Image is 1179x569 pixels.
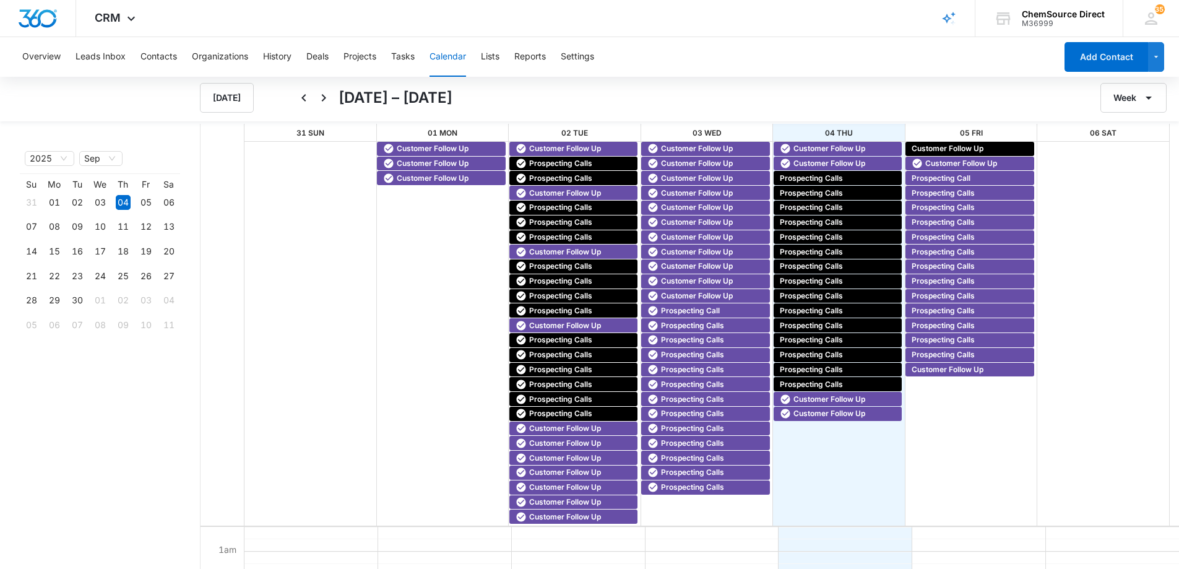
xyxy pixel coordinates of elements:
[529,143,601,154] span: Customer Follow Up
[162,318,176,332] div: 11
[529,379,592,390] span: Prospecting Calls
[512,467,634,478] div: Customer Follow Up
[909,158,1030,169] div: Customer Follow Up
[777,276,899,287] div: Prospecting Calls
[529,173,592,184] span: Prospecting Calls
[512,364,634,375] div: Prospecting Calls
[70,195,85,210] div: 02
[116,219,131,234] div: 11
[24,318,39,332] div: 05
[47,219,62,234] div: 08
[66,289,89,313] td: 2025-09-30
[780,290,843,302] span: Prospecting Calls
[157,264,180,289] td: 2025-09-27
[20,313,43,337] td: 2025-10-05
[644,261,766,272] div: Customer Follow Up
[66,313,89,337] td: 2025-10-07
[780,232,843,243] span: Prospecting Calls
[912,232,975,243] span: Prospecting Calls
[661,394,724,405] span: Prospecting Calls
[661,438,724,449] span: Prospecting Calls
[116,318,131,332] div: 09
[909,173,1030,184] div: Prospecting Call
[529,482,601,493] span: Customer Follow Up
[512,188,634,199] div: Customer Follow Up
[111,313,134,337] td: 2025-10-09
[529,158,592,169] span: Prospecting Calls
[912,276,975,287] span: Prospecting Calls
[912,290,975,302] span: Prospecting Calls
[909,334,1030,345] div: Prospecting Calls
[780,305,843,316] span: Prospecting Calls
[909,290,1030,302] div: Prospecting Calls
[1155,4,1165,14] div: notifications count
[780,349,843,360] span: Prospecting Calls
[661,246,733,258] span: Customer Follow Up
[380,143,502,154] div: Customer Follow Up
[157,289,180,313] td: 2025-10-04
[512,158,634,169] div: Prospecting Calls
[1022,9,1105,19] div: account name
[47,195,62,210] div: 01
[912,349,975,360] span: Prospecting Calls
[20,264,43,289] td: 2025-09-21
[780,334,843,345] span: Prospecting Calls
[24,219,39,234] div: 07
[529,423,601,434] span: Customer Follow Up
[512,394,634,405] div: Prospecting Calls
[70,219,85,234] div: 09
[296,128,324,137] a: 31 Sun
[1155,4,1165,14] span: 351
[644,364,766,375] div: Prospecting Calls
[512,320,634,331] div: Customer Follow Up
[1090,128,1116,137] a: 06 Sat
[912,320,975,331] span: Prospecting Calls
[20,215,43,240] td: 2025-09-07
[84,152,118,165] span: Sep
[70,244,85,259] div: 16
[95,11,121,24] span: CRM
[512,349,634,360] div: Prospecting Calls
[644,408,766,419] div: Prospecting Calls
[909,188,1030,199] div: Prospecting Calls
[512,202,634,213] div: Prospecting Calls
[1065,42,1148,72] button: Add Contact
[111,215,134,240] td: 2025-09-11
[162,293,176,308] div: 04
[529,467,601,478] span: Customer Follow Up
[780,217,843,228] span: Prospecting Calls
[116,195,131,210] div: 04
[43,179,66,190] th: Mo
[93,269,108,284] div: 24
[909,364,1030,375] div: Customer Follow Up
[909,143,1030,154] div: Customer Follow Up
[24,195,39,210] div: 31
[140,37,177,77] button: Contacts
[644,438,766,449] div: Prospecting Calls
[162,269,176,284] div: 27
[661,305,720,316] span: Prospecting Call
[909,276,1030,287] div: Prospecting Calls
[793,394,865,405] span: Customer Follow Up
[93,244,108,259] div: 17
[339,87,452,109] h1: [DATE] – [DATE]
[644,394,766,405] div: Prospecting Calls
[89,239,111,264] td: 2025-09-17
[43,289,66,313] td: 2025-09-29
[825,128,853,137] a: 04 Thu
[134,289,157,313] td: 2025-10-03
[529,202,592,213] span: Prospecting Calls
[139,244,153,259] div: 19
[397,158,469,169] span: Customer Follow Up
[661,453,724,464] span: Prospecting Calls
[134,179,157,190] th: Fr
[661,261,733,272] span: Customer Follow Up
[512,423,634,434] div: Customer Follow Up
[529,364,592,375] span: Prospecting Calls
[481,37,499,77] button: Lists
[66,215,89,240] td: 2025-09-09
[661,217,733,228] span: Customer Follow Up
[89,264,111,289] td: 2025-09-24
[134,215,157,240] td: 2025-09-12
